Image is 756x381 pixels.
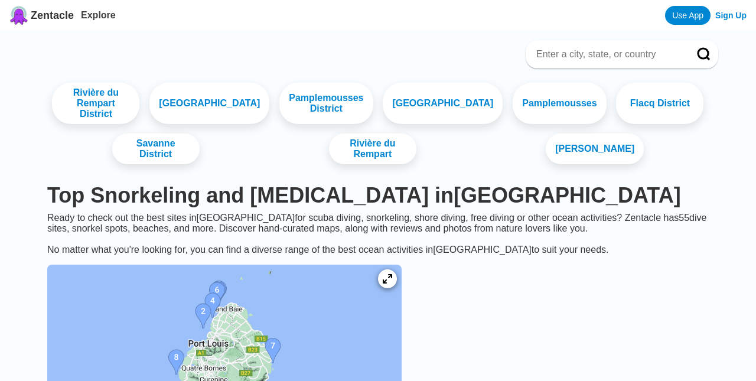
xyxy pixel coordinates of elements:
[715,11,747,20] a: Sign Up
[383,83,503,124] a: [GEOGRAPHIC_DATA]
[329,133,416,164] a: Rivière du Rempart
[9,6,28,25] img: Zentacle logo
[665,6,711,25] a: Use App
[513,83,606,124] a: Pamplemousses
[535,48,680,60] input: Enter a city, state, or country
[546,133,644,164] a: [PERSON_NAME]
[47,183,709,208] h1: Top Snorkeling and [MEDICAL_DATA] in [GEOGRAPHIC_DATA]
[9,6,74,25] a: Zentacle logoZentacle
[279,83,373,124] a: Pamplemousses District
[112,133,200,164] a: Savanne District
[38,213,718,255] div: Ready to check out the best sites in [GEOGRAPHIC_DATA] for scuba diving, snorkeling, shore diving...
[31,9,74,22] span: Zentacle
[81,10,116,20] a: Explore
[149,83,269,124] a: [GEOGRAPHIC_DATA]
[616,83,703,124] a: Flacq District
[52,83,139,124] a: Rivière du Rempart District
